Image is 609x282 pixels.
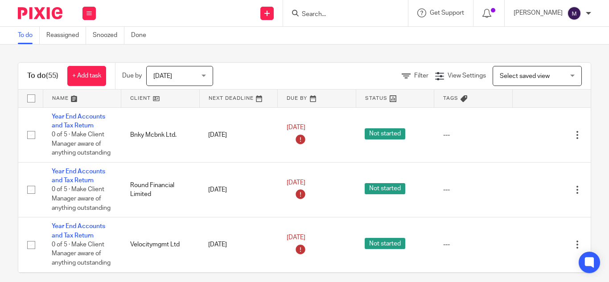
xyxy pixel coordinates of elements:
[365,128,405,139] span: Not started
[199,217,278,272] td: [DATE]
[121,217,200,272] td: Velocitymgmt Ltd
[121,162,200,217] td: Round Financial Limited
[287,180,305,186] span: [DATE]
[52,241,111,266] span: 0 of 5 · Make Client Manager aware of anything outstanding
[414,73,428,79] span: Filter
[131,27,153,44] a: Done
[443,131,504,139] div: ---
[514,8,563,17] p: [PERSON_NAME]
[199,162,278,217] td: [DATE]
[18,7,62,19] img: Pixie
[46,27,86,44] a: Reassigned
[430,10,464,16] span: Get Support
[500,73,550,79] span: Select saved view
[93,27,124,44] a: Snoozed
[18,27,40,44] a: To do
[121,107,200,162] td: Bnky Mcbnk Ltd.
[52,131,111,156] span: 0 of 5 · Make Client Manager aware of anything outstanding
[52,187,111,211] span: 0 of 5 · Make Client Manager aware of anything outstanding
[443,185,504,194] div: ---
[122,71,142,80] p: Due by
[365,183,405,194] span: Not started
[52,168,105,184] a: Year End Accounts and Tax Return
[443,240,504,249] div: ---
[67,66,106,86] a: + Add task
[46,72,58,79] span: (55)
[443,96,458,101] span: Tags
[567,6,581,20] img: svg%3E
[301,11,381,19] input: Search
[153,73,172,79] span: [DATE]
[287,125,305,131] span: [DATE]
[287,234,305,241] span: [DATE]
[448,73,486,79] span: View Settings
[52,114,105,129] a: Year End Accounts and Tax Return
[52,223,105,238] a: Year End Accounts and Tax Return
[199,107,278,162] td: [DATE]
[365,238,405,249] span: Not started
[27,71,58,81] h1: To do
